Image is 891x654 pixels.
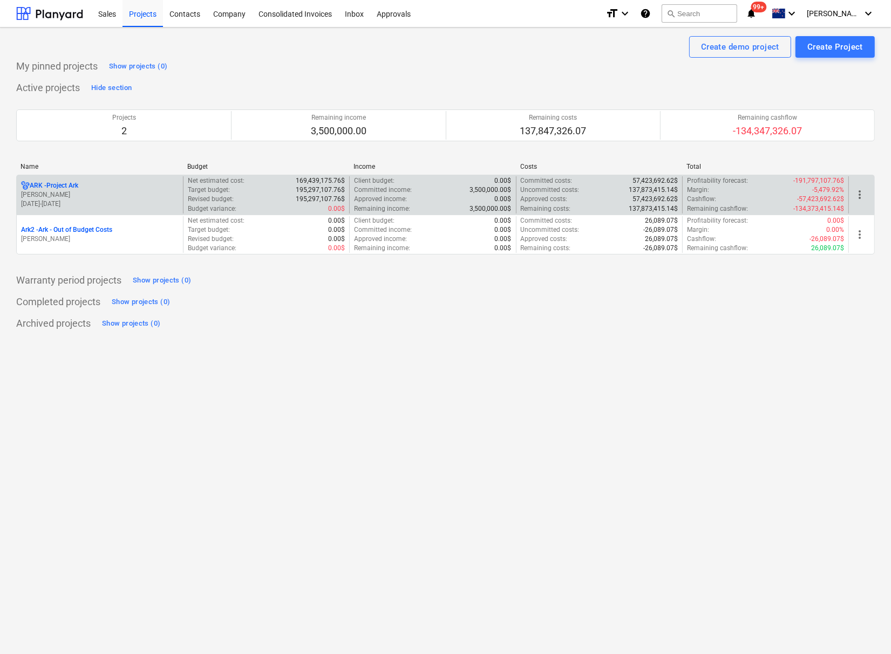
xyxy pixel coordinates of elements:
p: 0.00$ [495,216,512,225]
button: Show projects (0) [109,293,173,311]
div: ARK -Project Ark[PERSON_NAME][DATE]-[DATE] [21,181,179,209]
span: 99+ [751,2,767,12]
p: Budget variance : [188,204,236,214]
p: 3,500,000.00 [311,125,366,137]
p: 0.00$ [328,216,345,225]
p: Committed income : [354,225,412,235]
div: Show projects (0) [112,296,170,308]
div: Show projects (0) [133,274,191,287]
p: Profitability forecast : [687,176,748,185]
p: 195,297,107.76$ [296,185,345,195]
p: Approved income : [354,235,407,244]
p: Warranty period projects [16,274,121,287]
i: notifications [746,7,757,20]
p: 0.00$ [328,225,345,235]
p: Approved costs : [521,195,568,204]
p: -5,479.92% [812,185,844,195]
p: Net estimated cost : [188,176,244,185]
p: Client budget : [354,216,395,225]
button: Hide section [89,79,134,97]
p: Projects [112,113,136,122]
p: Revised budget : [188,235,234,244]
p: Active projects [16,81,80,94]
p: Remaining costs : [521,204,571,214]
p: Remaining income : [354,244,410,253]
i: keyboard_arrow_down [618,7,631,20]
p: 137,873,415.14$ [629,204,678,214]
p: Committed costs : [521,216,573,225]
div: Hide section [91,82,132,94]
div: Costs [520,163,678,170]
p: 2 [112,125,136,137]
p: Net estimated cost : [188,216,244,225]
p: 57,423,692.62$ [632,195,678,204]
div: Budget [187,163,345,170]
p: [PERSON_NAME] [21,235,179,244]
p: 3,500,000.00$ [470,204,512,214]
p: 57,423,692.62$ [632,176,678,185]
p: Budget variance : [188,244,236,253]
div: Ark2 -Ark - Out of Budget Costs[PERSON_NAME] [21,225,179,244]
p: Remaining costs : [521,244,571,253]
button: Show projects (0) [99,315,163,332]
p: Profitability forecast : [687,216,748,225]
p: -191,797,107.76$ [793,176,844,185]
p: Archived projects [16,317,91,330]
div: Create Project [807,40,863,54]
div: Show projects (0) [109,60,167,73]
p: -26,089.07$ [643,225,678,235]
p: 0.00$ [495,176,512,185]
span: more_vert [853,188,866,201]
button: Search [662,4,737,23]
span: search [666,9,675,18]
p: 195,297,107.76$ [296,195,345,204]
p: 0.00$ [328,204,345,214]
button: Show projects (0) [106,58,170,75]
button: Create demo project [689,36,791,58]
p: [PERSON_NAME] [21,190,179,199]
p: Target budget : [188,225,230,235]
p: Revised budget : [188,195,234,204]
p: 169,439,175.76$ [296,176,345,185]
p: 26,089.07$ [645,216,678,225]
p: Ark2 - Ark - Out of Budget Costs [21,225,112,235]
p: Remaining income [311,113,366,122]
div: Create demo project [701,40,779,54]
p: Margin : [687,185,709,195]
p: Committed income : [354,185,412,195]
i: Knowledge base [640,7,651,20]
p: Cashflow : [687,195,716,204]
p: Cashflow : [687,235,716,244]
button: Show projects (0) [130,272,194,289]
p: Remaining cashflow [733,113,802,122]
p: -134,347,326.07 [733,125,802,137]
p: -134,373,415.14$ [793,204,844,214]
p: 0.00$ [495,225,512,235]
p: 3,500,000.00$ [470,185,512,195]
p: 0.00$ [827,216,844,225]
p: My pinned projects [16,60,98,73]
p: 0.00% [826,225,844,235]
div: Income [353,163,512,170]
p: Client budget : [354,176,395,185]
iframe: Chat Widget [837,602,891,654]
p: Remaining cashflow : [687,204,748,214]
p: Remaining income : [354,204,410,214]
p: 26,089.07$ [811,244,844,253]
p: 137,873,415.14$ [629,185,678,195]
p: 0.00$ [328,244,345,253]
p: -26,089.07$ [810,235,844,244]
p: 26,089.07$ [645,235,678,244]
div: Name [21,163,179,170]
p: 0.00$ [495,244,512,253]
p: Remaining cashflow : [687,244,748,253]
p: Uncommitted costs : [521,225,580,235]
p: Completed projects [16,295,100,308]
div: Show projects (0) [102,318,160,330]
i: keyboard_arrow_down [862,7,875,20]
p: Committed costs : [521,176,573,185]
div: Total [686,163,845,170]
p: ARK - Project Ark [30,181,78,190]
span: [PERSON_NAME] [807,9,861,18]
